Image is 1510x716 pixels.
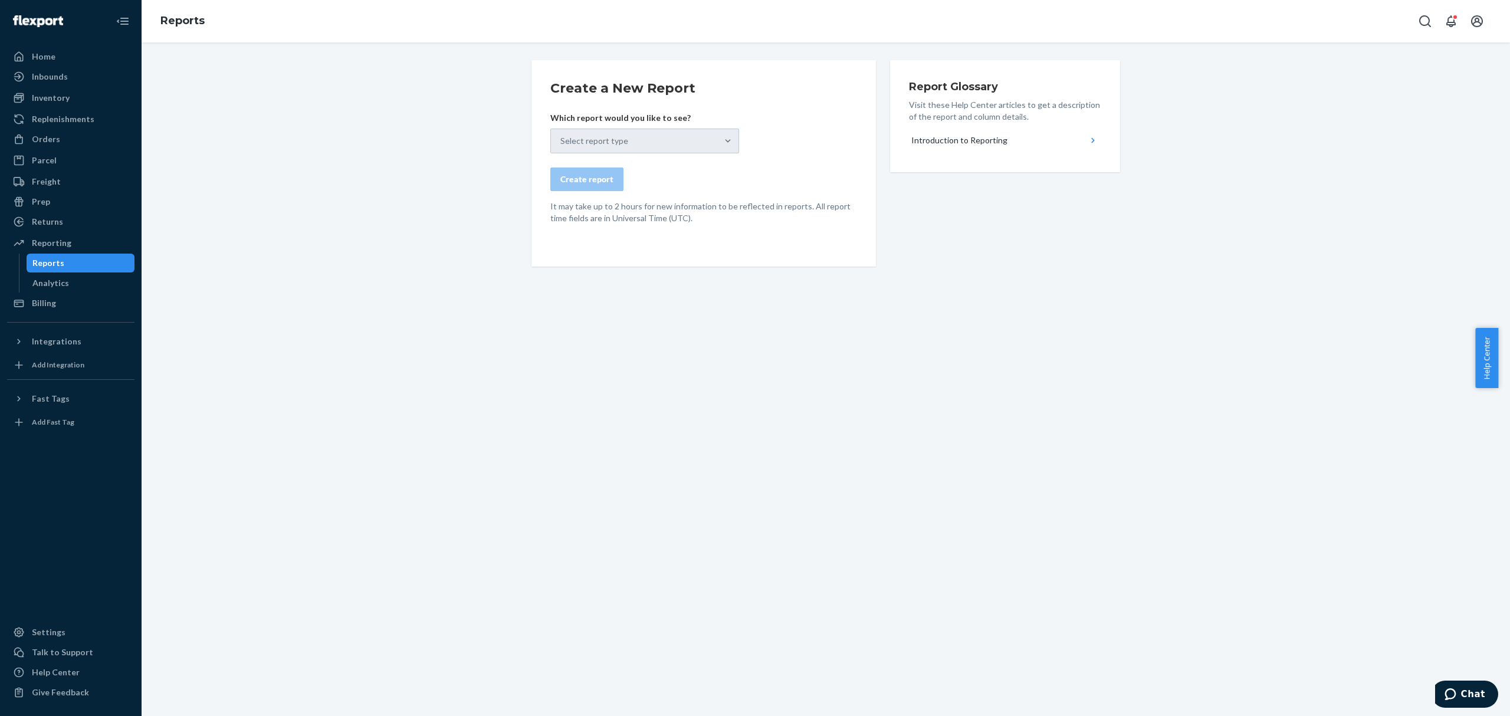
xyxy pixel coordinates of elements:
a: Home [7,47,134,66]
p: It may take up to 2 hours for new information to be reflected in reports. All report time fields ... [550,201,857,224]
div: Add Fast Tag [32,417,74,427]
button: Help Center [1475,328,1498,388]
a: Settings [7,623,134,642]
a: Inbounds [7,67,134,86]
a: Orders [7,130,134,149]
div: Home [32,51,55,63]
a: Analytics [27,274,135,293]
button: Close Navigation [111,9,134,33]
div: Settings [32,626,65,638]
div: Fast Tags [32,393,70,405]
div: Freight [32,176,61,188]
a: Add Integration [7,356,134,375]
p: Which report would you like to see? [550,112,739,124]
a: Returns [7,212,134,231]
div: Create report [560,173,613,185]
button: Create report [550,167,623,191]
button: Talk to Support [7,643,134,662]
a: Inventory [7,88,134,107]
a: Reports [160,14,205,27]
iframe: Opens a widget where you can chat to one of our agents [1435,681,1498,710]
div: Help Center [32,666,80,678]
h3: Report Glossary [909,79,1101,94]
div: Add Integration [32,360,84,370]
div: Inbounds [32,71,68,83]
div: Reporting [32,237,71,249]
div: Introduction to Reporting [911,134,1007,146]
button: Introduction to Reporting [909,127,1101,153]
a: Help Center [7,663,134,682]
div: Reports [32,257,64,269]
ol: breadcrumbs [151,4,214,38]
div: Returns [32,216,63,228]
div: Prep [32,196,50,208]
a: Parcel [7,151,134,170]
div: Orders [32,133,60,145]
button: Open notifications [1439,9,1463,33]
div: Analytics [32,277,69,289]
button: Open account menu [1465,9,1489,33]
div: Billing [32,297,56,309]
button: Give Feedback [7,683,134,702]
a: Add Fast Tag [7,413,134,432]
a: Reports [27,254,135,272]
div: Integrations [32,336,81,347]
button: Integrations [7,332,134,351]
a: Replenishments [7,110,134,129]
button: Open Search Box [1413,9,1437,33]
a: Prep [7,192,134,211]
div: Replenishments [32,113,94,125]
div: Give Feedback [32,687,89,698]
a: Reporting [7,234,134,252]
p: Visit these Help Center articles to get a description of the report and column details. [909,99,1101,123]
div: Talk to Support [32,646,93,658]
h2: Create a New Report [550,79,857,98]
div: Inventory [32,92,70,104]
img: Flexport logo [13,15,63,27]
a: Freight [7,172,134,191]
button: Fast Tags [7,389,134,408]
a: Billing [7,294,134,313]
div: Parcel [32,155,57,166]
